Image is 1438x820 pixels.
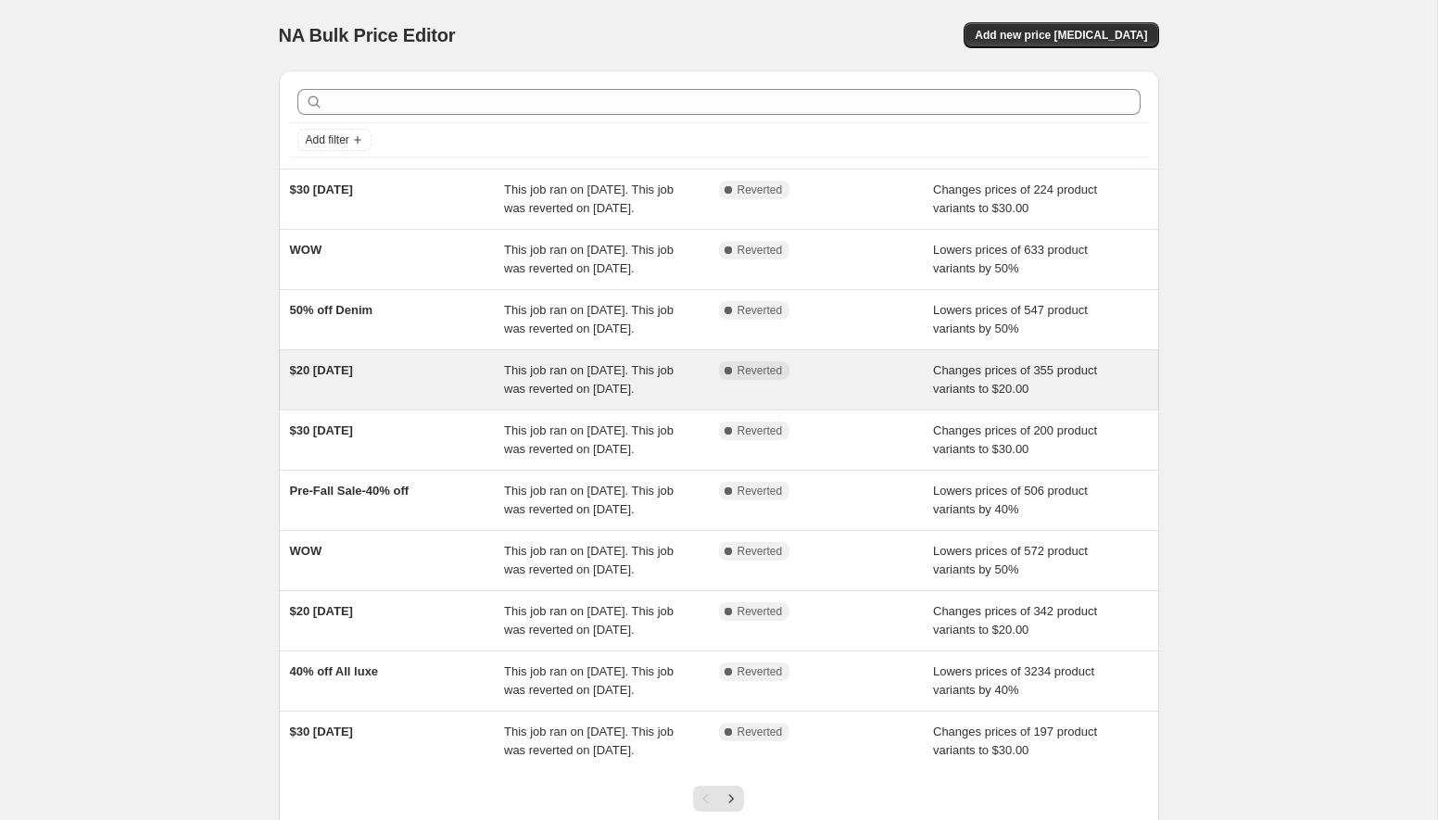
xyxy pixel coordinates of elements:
[738,544,783,559] span: Reverted
[279,25,456,45] span: NA Bulk Price Editor
[964,22,1158,48] button: Add new price [MEDICAL_DATA]
[738,604,783,619] span: Reverted
[933,604,1097,637] span: Changes prices of 342 product variants to $20.00
[933,725,1097,757] span: Changes prices of 197 product variants to $30.00
[504,243,674,275] span: This job ran on [DATE]. This job was reverted on [DATE].
[718,786,744,812] button: Next
[693,786,744,812] nav: Pagination
[290,484,410,498] span: Pre-Fall Sale-40% off
[290,423,353,437] span: $30 [DATE]
[297,129,372,151] button: Add filter
[290,243,322,257] span: WOW
[290,183,353,196] span: $30 [DATE]
[504,544,674,576] span: This job ran on [DATE]. This job was reverted on [DATE].
[290,363,353,377] span: $20 [DATE]
[738,363,783,378] span: Reverted
[738,664,783,679] span: Reverted
[933,303,1088,335] span: Lowers prices of 547 product variants by 50%
[738,243,783,258] span: Reverted
[504,604,674,637] span: This job ran on [DATE]. This job was reverted on [DATE].
[738,484,783,498] span: Reverted
[290,303,373,317] span: 50% off Denim
[933,484,1088,516] span: Lowers prices of 506 product variants by 40%
[933,423,1097,456] span: Changes prices of 200 product variants to $30.00
[738,303,783,318] span: Reverted
[933,183,1097,215] span: Changes prices of 224 product variants to $30.00
[975,28,1147,43] span: Add new price [MEDICAL_DATA]
[738,725,783,739] span: Reverted
[504,183,674,215] span: This job ran on [DATE]. This job was reverted on [DATE].
[290,664,379,678] span: 40% off All luxe
[933,664,1094,697] span: Lowers prices of 3234 product variants by 40%
[504,484,674,516] span: This job ran on [DATE]. This job was reverted on [DATE].
[504,664,674,697] span: This job ran on [DATE]. This job was reverted on [DATE].
[504,725,674,757] span: This job ran on [DATE]. This job was reverted on [DATE].
[933,243,1088,275] span: Lowers prices of 633 product variants by 50%
[504,303,674,335] span: This job ran on [DATE]. This job was reverted on [DATE].
[504,363,674,396] span: This job ran on [DATE]. This job was reverted on [DATE].
[306,132,349,147] span: Add filter
[933,363,1097,396] span: Changes prices of 355 product variants to $20.00
[738,183,783,197] span: Reverted
[290,604,353,618] span: $20 [DATE]
[290,725,353,738] span: $30 [DATE]
[290,544,322,558] span: WOW
[933,544,1088,576] span: Lowers prices of 572 product variants by 50%
[504,423,674,456] span: This job ran on [DATE]. This job was reverted on [DATE].
[738,423,783,438] span: Reverted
